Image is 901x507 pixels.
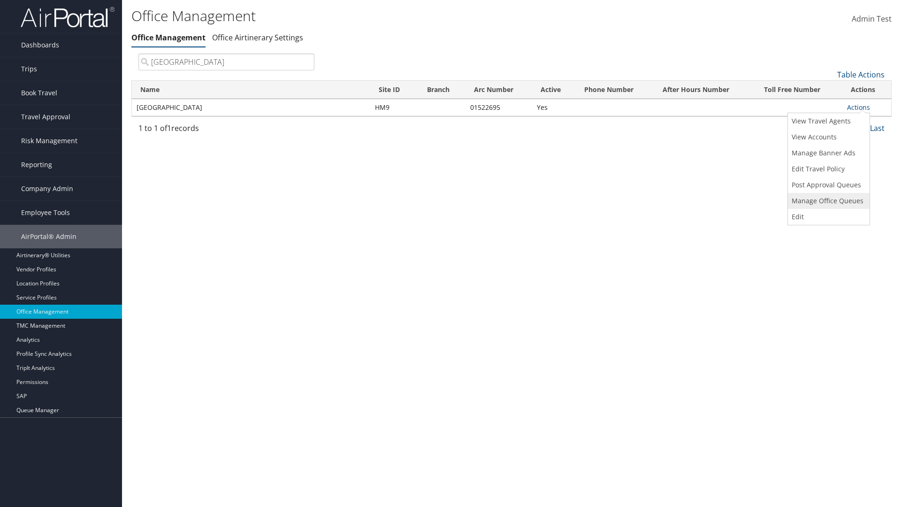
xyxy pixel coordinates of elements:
img: airportal-logo.png [21,6,115,28]
td: Yes [532,99,576,116]
span: Risk Management [21,129,77,153]
div: 1 to 1 of records [138,123,314,138]
span: Reporting [21,153,52,177]
span: Travel Approval [21,105,70,129]
h1: Office Management [131,6,638,26]
a: Actions [847,103,870,112]
a: Table Actions [837,69,885,80]
th: Branch: activate to sort column ascending [419,81,465,99]
th: Actions [842,81,891,99]
input: Search [138,54,314,70]
th: Toll Free Number: activate to sort column ascending [756,81,842,99]
a: Post Approval Queues [788,177,867,193]
th: Name: activate to sort column ascending [132,81,370,99]
span: Company Admin [21,177,73,200]
span: Admin Test [852,14,892,24]
a: Office Management [131,32,206,43]
a: Office Airtinerary Settings [212,32,303,43]
a: Edit [788,209,867,225]
th: Site ID: activate to sort column ascending [370,81,419,99]
span: Dashboards [21,33,59,57]
a: Manage Office Queues [788,193,867,209]
span: Book Travel [21,81,57,105]
th: Phone Number: activate to sort column ascending [576,81,654,99]
a: Admin Test [852,5,892,34]
span: AirPortal® Admin [21,225,76,248]
td: 01522695 [466,99,532,116]
a: Edit Travel Policy [788,161,867,177]
a: Manage Banner Ads [788,145,867,161]
th: Arc Number: activate to sort column ascending [466,81,532,99]
a: View Accounts [788,129,867,145]
a: Last [870,123,885,133]
span: Trips [21,57,37,81]
th: Active: activate to sort column ascending [532,81,576,99]
th: After Hours Number: activate to sort column ascending [654,81,756,99]
span: Employee Tools [21,201,70,224]
td: [GEOGRAPHIC_DATA] [132,99,370,116]
td: HM9 [370,99,419,116]
a: View Travel Agents [788,113,867,129]
span: 1 [167,123,171,133]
